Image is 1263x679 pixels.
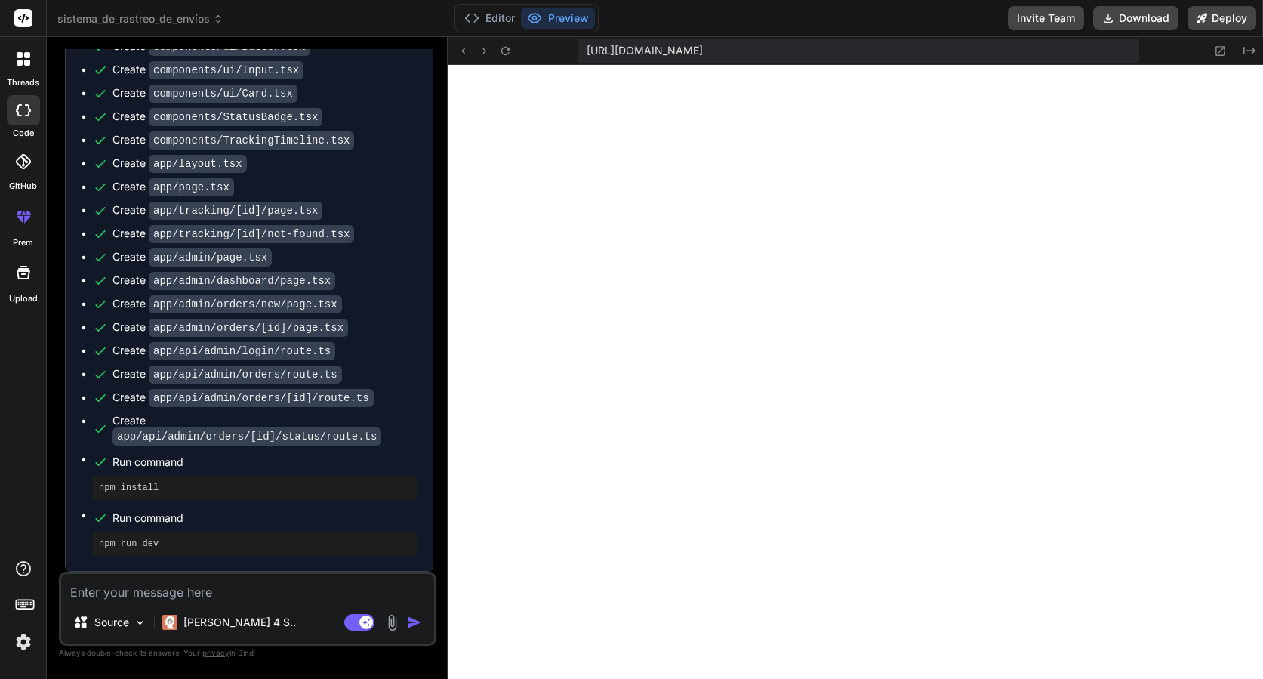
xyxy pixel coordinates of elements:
[112,455,417,470] span: Run command
[112,202,322,218] div: Create
[149,155,247,173] code: app/layout.tsx
[149,225,354,243] code: app/tracking/[id]/not-found.tsx
[9,180,37,193] label: GitHub
[134,616,146,629] img: Pick Models
[149,178,234,196] code: app/page.tsx
[112,511,417,526] span: Run command
[112,39,310,54] div: Create
[149,131,354,150] code: components/TrackingTimeline.tsx
[57,11,223,26] span: sistema_de_rastreo_de_envíos
[112,132,354,148] div: Create
[521,8,595,29] button: Preview
[13,236,33,249] label: prem
[1008,6,1084,30] button: Invite Team
[112,296,342,312] div: Create
[112,85,297,101] div: Create
[112,413,417,444] div: Create
[149,202,322,220] code: app/tracking/[id]/page.tsx
[407,615,422,630] img: icon
[149,366,342,384] code: app/api/admin/orders/route.ts
[448,65,1263,679] iframe: Preview
[1093,6,1178,30] button: Download
[9,292,38,305] label: Upload
[202,648,229,657] span: privacy
[59,646,436,660] p: Always double-check its answers. Your in Bind
[11,629,36,655] img: settings
[149,85,297,103] code: components/ui/Card.tsx
[112,390,374,406] div: Create
[458,8,521,29] button: Editor
[149,272,335,290] code: app/admin/dashboard/page.tsx
[149,61,303,79] code: components/ui/Input.tsx
[384,614,401,631] img: attachment
[112,109,322,125] div: Create
[112,62,303,78] div: Create
[112,427,381,446] code: app/api/admin/orders/[id]/status/route.ts
[112,343,335,359] div: Create
[183,615,296,630] p: [PERSON_NAME] 4 S..
[112,273,335,289] div: Create
[112,226,354,242] div: Create
[162,615,177,630] img: Claude 4 Sonnet
[149,108,322,126] code: components/StatusBadge.tsx
[149,319,348,337] code: app/admin/orders/[id]/page.tsx
[7,76,39,89] label: threads
[149,295,342,313] code: app/admin/orders/new/page.tsx
[1188,6,1256,30] button: Deploy
[112,249,272,265] div: Create
[99,538,411,550] pre: npm run dev
[112,156,247,171] div: Create
[149,389,374,407] code: app/api/admin/orders/[id]/route.ts
[112,366,342,382] div: Create
[149,248,272,267] code: app/admin/page.tsx
[13,127,34,140] label: code
[587,43,703,58] span: [URL][DOMAIN_NAME]
[149,342,335,360] code: app/api/admin/login/route.ts
[112,179,234,195] div: Create
[112,319,348,335] div: Create
[94,615,129,630] p: Source
[99,482,411,494] pre: npm install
